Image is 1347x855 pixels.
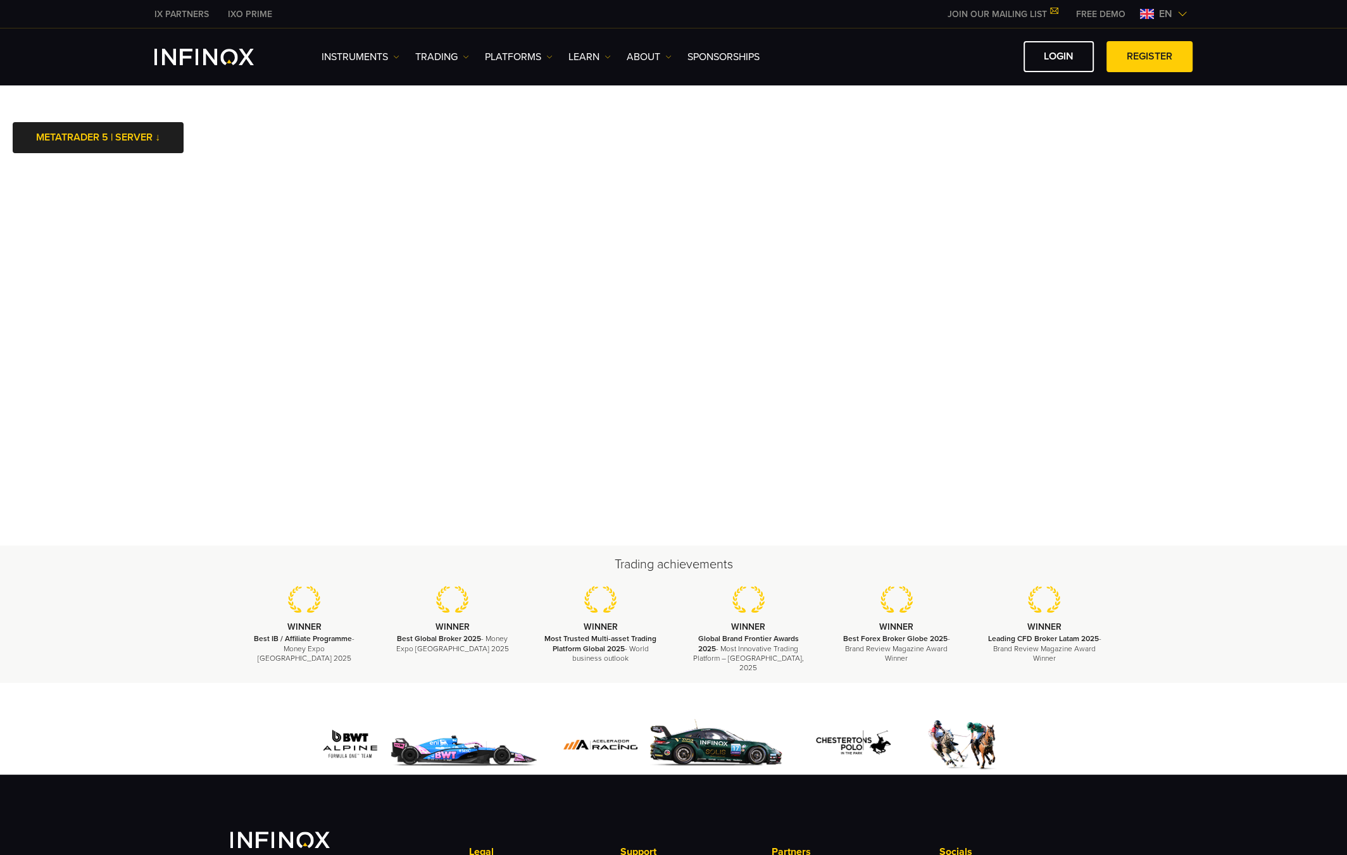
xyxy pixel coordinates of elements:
p: - Most Innovative Trading Platform – [GEOGRAPHIC_DATA], 2025 [690,634,806,673]
strong: Most Trusted Multi-asset Trading Platform Global 2025 [544,634,656,652]
a: REGISTER [1106,41,1193,72]
a: PLATFORMS [485,49,553,65]
strong: WINNER [731,621,765,632]
p: - World business outlook [542,634,659,663]
strong: Best IB / Affiliate Programme [254,634,352,643]
span: en [1154,6,1177,22]
a: Instruments [322,49,399,65]
a: INFINOX Logo [154,49,284,65]
p: - Money Expo [GEOGRAPHIC_DATA] 2025 [246,634,363,663]
strong: WINNER [287,621,322,632]
strong: Global Brand Frontier Awards 2025 [698,634,799,652]
strong: Best Forex Broker Globe 2025 [843,634,948,643]
strong: Best Global Broker 2025 [397,634,481,643]
a: INFINOX MENU [1067,8,1135,21]
p: - Money Expo [GEOGRAPHIC_DATA] 2025 [394,634,511,653]
a: SPONSORSHIPS [687,49,760,65]
a: TRADING [415,49,469,65]
h2: Trading achievements [230,556,1117,573]
a: JOIN OUR MAILING LIST [938,9,1067,20]
strong: WINNER [583,621,617,632]
a: LOGIN [1024,41,1094,72]
a: INFINOX [145,8,218,21]
strong: WINNER [1027,621,1062,632]
strong: WINNER [879,621,913,632]
a: INFINOX [218,8,282,21]
strong: WINNER [435,621,470,632]
a: Learn [568,49,611,65]
strong: Leading CFD Broker Latam 2025 [987,634,1098,643]
p: - Brand Review Magazine Award Winner [838,634,955,663]
a: ABOUT [627,49,672,65]
p: - Brand Review Magazine Award Winner [986,634,1103,663]
a: METATRADER 5 | SERVER ↓ [13,122,184,153]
